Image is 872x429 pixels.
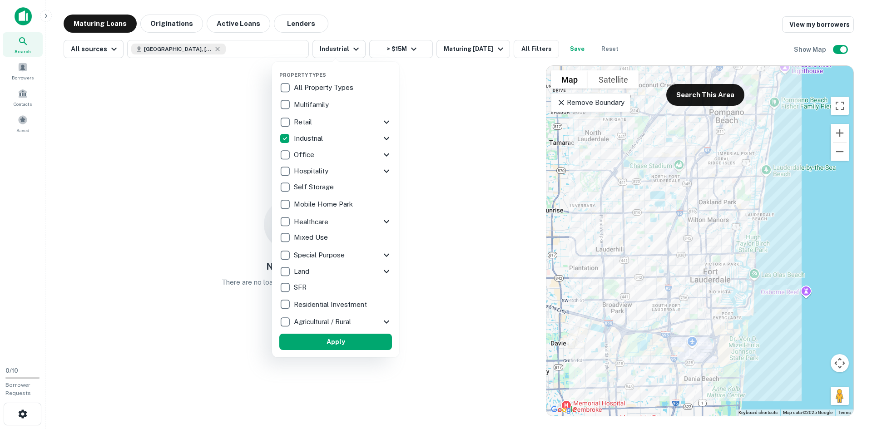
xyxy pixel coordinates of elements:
[294,166,330,177] p: Hospitality
[279,147,392,163] div: Office
[294,217,330,227] p: Healthcare
[294,199,355,210] p: Mobile Home Park
[294,250,347,261] p: Special Purpose
[294,266,311,277] p: Land
[294,99,331,110] p: Multifamily
[279,334,392,350] button: Apply
[279,163,392,179] div: Hospitality
[279,247,392,263] div: Special Purpose
[827,356,872,400] iframe: Chat Widget
[279,213,392,230] div: Healthcare
[279,130,392,147] div: Industrial
[294,232,330,243] p: Mixed Use
[279,114,392,130] div: Retail
[294,182,336,192] p: Self Storage
[279,314,392,330] div: Agricultural / Rural
[294,82,355,93] p: All Property Types
[294,299,369,310] p: Residential Investment
[294,316,353,327] p: Agricultural / Rural
[279,263,392,280] div: Land
[294,117,314,128] p: Retail
[279,72,326,78] span: Property Types
[294,282,308,293] p: SFR
[294,149,316,160] p: Office
[294,133,325,144] p: Industrial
